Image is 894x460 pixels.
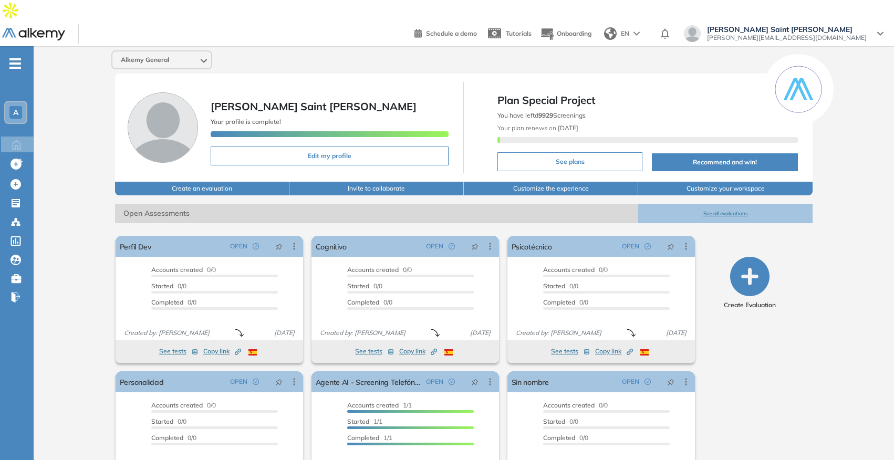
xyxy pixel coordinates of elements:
span: 0/0 [347,266,412,274]
span: 1/1 [347,401,412,409]
div: Widget de chat [705,338,894,460]
span: check-circle [253,243,259,249]
span: Completed [151,434,183,442]
span: Completed [347,298,379,306]
button: Customize your workspace [638,182,813,195]
span: check-circle [253,379,259,385]
span: Accounts created [151,266,203,274]
span: Completed [543,434,575,442]
span: 0/0 [543,434,588,442]
span: You have leftd Screenings [497,111,586,119]
span: [DATE] [270,328,299,338]
span: Accounts created [543,401,595,409]
b: [DATE] [556,124,578,132]
span: OPEN [622,242,639,251]
span: Your plan renews on [497,124,578,132]
span: 0/0 [151,434,196,442]
span: Copy link [203,347,241,356]
img: Profile picture [128,92,198,163]
button: See all evaluations [638,204,813,223]
span: 0/0 [347,282,382,290]
a: Schedule a demo [414,26,477,39]
button: See tests [551,345,590,358]
a: Agente AI - Screening Telefónico [316,371,422,392]
span: Copy link [595,347,633,356]
span: Open Assessments [115,204,639,223]
span: Accounts created [543,266,595,274]
span: check-circle [644,243,651,249]
span: 1/1 [347,434,392,442]
span: Started [543,282,565,290]
button: Onboarding [540,23,591,45]
span: Created by: [PERSON_NAME] [120,328,214,338]
button: Copy link [203,345,241,358]
a: Perfil Dev [120,236,152,257]
span: Your profile is complete! [211,118,281,126]
button: See plans [497,152,642,171]
span: Schedule a demo [426,29,477,37]
span: OPEN [230,242,247,251]
b: 9929 [538,111,553,119]
button: pushpin [267,373,290,390]
button: pushpin [463,373,486,390]
span: pushpin [275,378,283,386]
span: Completed [347,434,379,442]
span: pushpin [471,378,479,386]
button: See tests [159,345,198,358]
span: [PERSON_NAME] Saint [PERSON_NAME] [707,25,867,34]
img: arrow [633,32,640,36]
img: ESP [444,349,453,356]
span: EN [621,29,629,38]
button: pushpin [267,238,290,255]
span: 0/0 [151,417,186,425]
button: pushpin [463,238,486,255]
span: 0/0 [543,417,578,425]
button: Create Evaluation [724,257,776,310]
span: OPEN [426,242,443,251]
iframe: Chat Widget [705,338,894,460]
span: 0/0 [543,298,588,306]
button: Create an evaluation [115,182,289,195]
span: [PERSON_NAME] Saint [PERSON_NAME] [211,100,417,113]
span: 0/0 [543,266,608,274]
span: Accounts created [151,401,203,409]
span: 0/0 [543,401,608,409]
button: pushpin [659,373,682,390]
span: 0/0 [151,282,186,290]
span: OPEN [426,377,443,386]
span: Tutorials [506,29,532,37]
button: Edit my profile [211,147,449,165]
span: Copy link [399,347,437,356]
span: 0/0 [151,298,196,306]
img: world [604,27,617,40]
span: check-circle [449,379,455,385]
span: [DATE] [466,328,495,338]
button: pushpin [659,238,682,255]
span: Accounts created [347,401,399,409]
button: Copy link [399,345,437,358]
span: Completed [543,298,575,306]
span: Create Evaluation [724,300,776,310]
a: Sin nombre [512,371,549,392]
span: pushpin [667,242,674,250]
button: Copy link [595,345,633,358]
button: Recommend and win! [652,153,798,171]
img: ESP [640,349,649,356]
span: 0/0 [151,401,216,409]
span: check-circle [449,243,455,249]
span: pushpin [667,378,674,386]
a: Psicotécnico [512,236,552,257]
span: Alkemy General [121,56,169,64]
span: Onboarding [557,29,591,37]
span: Created by: [PERSON_NAME] [512,328,606,338]
span: [DATE] [662,328,691,338]
span: 0/0 [347,298,392,306]
span: Accounts created [347,266,399,274]
img: ESP [248,349,257,356]
img: Logo [2,28,65,41]
span: pushpin [275,242,283,250]
button: Invite to collaborate [289,182,464,195]
span: Created by: [PERSON_NAME] [316,328,410,338]
span: [PERSON_NAME][EMAIL_ADDRESS][DOMAIN_NAME] [707,34,867,42]
a: Cognitivo [316,236,347,257]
